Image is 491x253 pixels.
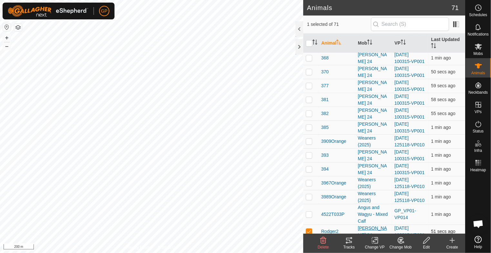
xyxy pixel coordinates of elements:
div: Create [439,244,465,250]
div: [PERSON_NAME] 24 [358,149,389,162]
a: [DATE] 100315-VP001 [395,52,425,64]
a: Privacy Policy [126,245,150,250]
span: 394 [321,166,329,173]
a: [DATE] 125118-VP010 [395,135,425,147]
th: Mob [355,34,392,53]
div: [PERSON_NAME] 24 [358,93,389,107]
div: Edit [414,244,439,250]
a: [DATE] 100315-VP001 [395,163,425,175]
button: – [3,42,11,50]
span: 23 Sept 2025, 2:32 pm [431,69,456,74]
th: Last Updated [428,34,465,53]
p-sorticon: Activate to sort [312,40,317,46]
a: Help [466,233,491,251]
span: Notifications [468,32,489,36]
div: Weaners (2025) [358,135,389,148]
h2: Animals [307,4,452,12]
span: 23 Sept 2025, 2:32 pm [431,97,456,102]
div: Tracks [336,244,362,250]
span: 1 selected of 71 [307,21,371,28]
p-sorticon: Activate to sort [336,40,341,46]
a: [DATE] 100315-VP001 [395,226,425,237]
div: Weaners (2025) [358,190,389,204]
button: Map Layers [14,24,22,31]
span: 3909Orange [321,138,346,145]
a: Contact Us [158,245,177,250]
th: Animal [319,34,356,53]
span: Rodger2 [321,228,339,235]
a: GP_VP01-VP014 [395,208,416,220]
div: [PERSON_NAME] 24 [358,225,389,238]
span: Delete [318,245,329,249]
span: 385 [321,124,329,131]
span: 23 Sept 2025, 2:32 pm [431,212,451,217]
span: 3989Orange [321,194,346,200]
div: Angus and Wagyu - Mixed Calf [358,204,389,225]
span: 382 [321,110,329,117]
span: Help [474,245,482,249]
span: 381 [321,96,329,103]
div: Open chat [469,214,488,234]
input: Search (S) [371,17,449,31]
div: [PERSON_NAME] 24 [358,121,389,134]
span: 23 Sept 2025, 2:32 pm [431,194,451,199]
th: VP [392,34,429,53]
span: 3967Orange [321,180,346,186]
span: Infra [474,149,482,153]
div: [PERSON_NAME] 24 [358,163,389,176]
span: 23 Sept 2025, 2:32 pm [431,55,451,60]
span: 23 Sept 2025, 2:31 pm [431,125,451,130]
span: Status [473,129,484,133]
span: Animals [471,71,485,75]
a: [DATE] 100315-VP001 [395,149,425,161]
button: + [3,34,11,42]
div: [PERSON_NAME] 24 [358,107,389,121]
a: [DATE] 125118-VP010 [395,177,425,189]
span: 377 [321,82,329,89]
span: VPs [475,110,482,114]
img: Gallagher Logo [8,5,88,17]
span: 23 Sept 2025, 2:32 pm [431,111,456,116]
span: 370 [321,69,329,75]
a: [DATE] 100315-VP001 [395,94,425,106]
a: [DATE] 125118-VP010 [395,191,425,203]
a: [DATE] 100315-VP001 [395,121,425,133]
p-sorticon: Activate to sort [431,44,436,49]
span: 368 [321,55,329,61]
span: 4522T033P [321,211,345,218]
div: Change Mob [388,244,414,250]
div: [PERSON_NAME] 24 [358,65,389,79]
span: 393 [321,152,329,159]
span: 23 Sept 2025, 2:32 pm [431,229,456,234]
div: [PERSON_NAME] 24 [358,79,389,93]
div: Weaners (2025) [358,176,389,190]
button: Reset Map [3,23,11,31]
a: [DATE] 100315-VP001 [395,108,425,120]
span: GP [101,8,107,15]
span: Schedules [469,13,487,17]
p-sorticon: Activate to sort [367,40,372,46]
div: [PERSON_NAME] 24 [358,51,389,65]
a: [DATE] 100315-VP001 [395,80,425,92]
span: 23 Sept 2025, 2:32 pm [431,139,451,144]
span: 23 Sept 2025, 2:32 pm [431,153,451,158]
span: 23 Sept 2025, 2:32 pm [431,83,456,88]
span: Neckbands [468,90,488,94]
p-sorticon: Activate to sort [401,40,406,46]
div: Change VP [362,244,388,250]
span: 23 Sept 2025, 2:32 pm [431,180,451,185]
span: Mobs [474,52,483,56]
span: 71 [452,3,459,13]
a: [DATE] 100315-VP001 [395,66,425,78]
span: Heatmap [470,168,486,172]
span: 23 Sept 2025, 2:32 pm [431,166,451,172]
